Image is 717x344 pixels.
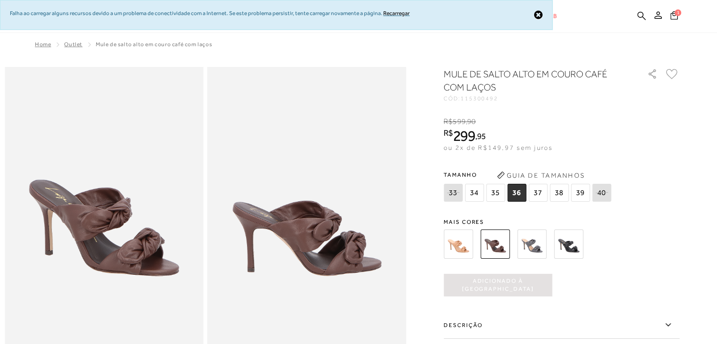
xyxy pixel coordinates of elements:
img: MULE DE SALTO ALTO EM COURO CAFÉ COM LAÇOS [480,229,510,259]
label: Descrição [444,311,679,339]
a: Outlet [64,41,82,48]
i: R$ [444,117,453,126]
span: 39 [571,184,590,202]
span: 115300492 [461,95,498,102]
h1: MULE DE SALTO ALTO EM COURO CAFÉ COM LAÇOS [444,67,620,94]
span: 38 [550,184,569,202]
i: R$ [444,129,453,137]
span: 90 [467,117,476,126]
span: 599 [453,117,465,126]
span: 33 [444,184,462,202]
span: Adicionado à [GEOGRAPHIC_DATA] [444,277,552,294]
span: 37 [528,184,547,202]
span: Mais cores [444,219,679,225]
span: 1 [675,9,681,16]
a: Home [35,41,51,48]
span: 35 [486,184,505,202]
button: Guia de Tamanhos [494,168,588,183]
span: 95 [477,131,486,141]
span: 40 [592,184,611,202]
span: Tamanho [444,168,613,182]
i: , [475,132,486,140]
span: Falha ao carregar alguns recursos devido a um problema de conectividade com a Internet. Se este p... [10,10,382,16]
button: 1 [668,10,681,23]
img: MULE DE SALTO ALTO EM COURO CINZA STORM COM LAÇOS [517,229,546,259]
span: 299 [453,127,475,144]
img: MULE DE SALTO ALTO EM COURO BEGE COM LAÇOS [444,229,473,259]
button: Adicionado à [GEOGRAPHIC_DATA] [444,274,552,296]
span: 36 [507,184,526,202]
span: 34 [465,184,484,202]
a: Recarregar [383,10,410,16]
div: CÓD: [444,96,632,101]
img: MULE DE SALTO ALTO EM COURO PRETO COM LAÇOS [554,229,583,259]
span: ou 2x de R$149,97 sem juros [444,144,552,151]
span: MULE DE SALTO ALTO EM COURO CAFÉ COM LAÇOS [96,41,212,48]
i: , [466,117,476,126]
